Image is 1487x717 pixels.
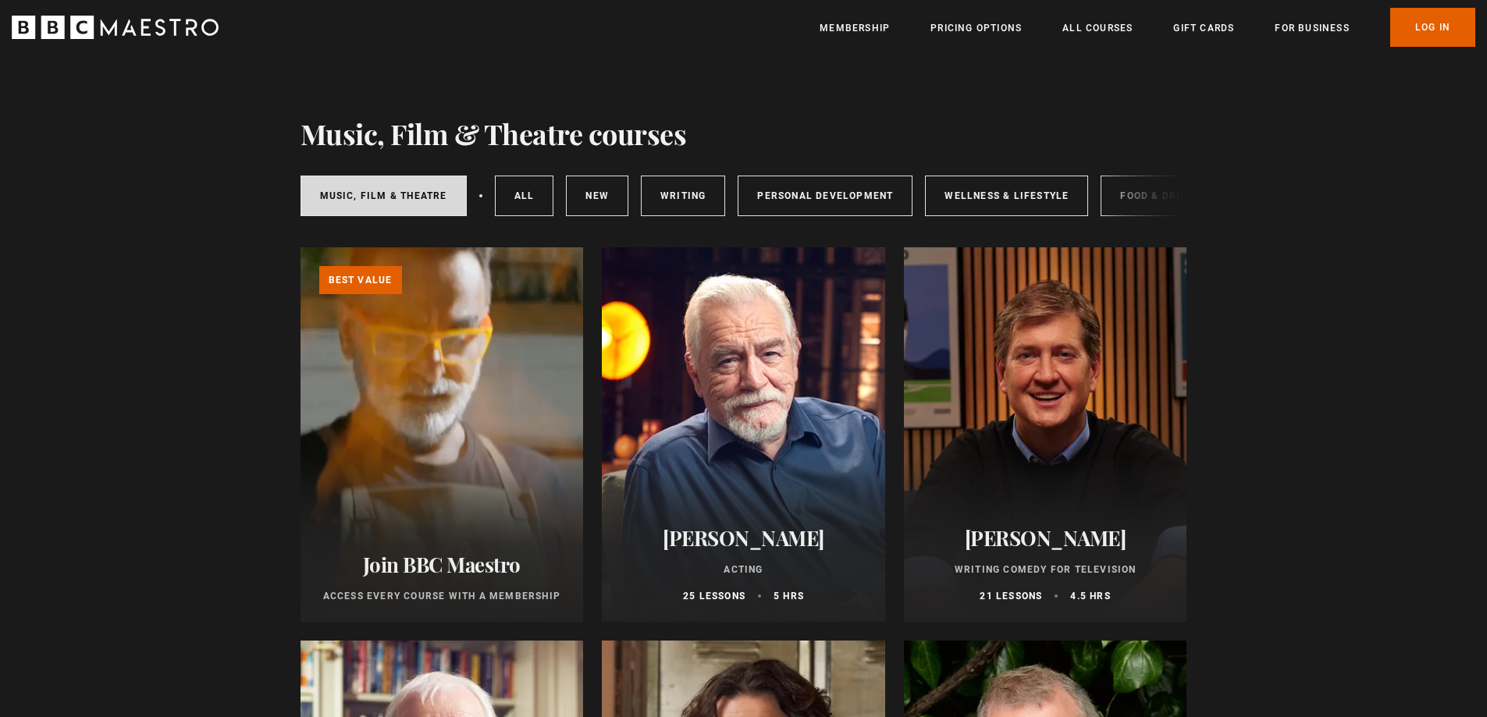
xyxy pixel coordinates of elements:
a: Membership [820,20,890,36]
a: Log In [1390,8,1475,47]
p: Writing Comedy for Television [923,563,1169,577]
p: Acting [621,563,866,577]
h2: [PERSON_NAME] [621,526,866,550]
a: Wellness & Lifestyle [925,176,1088,216]
p: Best value [319,266,402,294]
h1: Music, Film & Theatre courses [301,117,687,150]
a: All [495,176,554,216]
a: [PERSON_NAME] Acting 25 lessons 5 hrs [602,247,885,622]
nav: Primary [820,8,1475,47]
p: 4.5 hrs [1070,589,1110,603]
a: All Courses [1062,20,1133,36]
p: 21 lessons [980,589,1042,603]
p: 5 hrs [774,589,804,603]
a: Music, Film & Theatre [301,176,467,216]
a: Pricing Options [930,20,1022,36]
a: Gift Cards [1173,20,1234,36]
a: Writing [641,176,725,216]
h2: [PERSON_NAME] [923,526,1169,550]
a: [PERSON_NAME] Writing Comedy for Television 21 lessons 4.5 hrs [904,247,1187,622]
a: New [566,176,628,216]
a: For business [1275,20,1349,36]
p: 25 lessons [683,589,745,603]
a: Personal Development [738,176,912,216]
svg: BBC Maestro [12,16,219,39]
